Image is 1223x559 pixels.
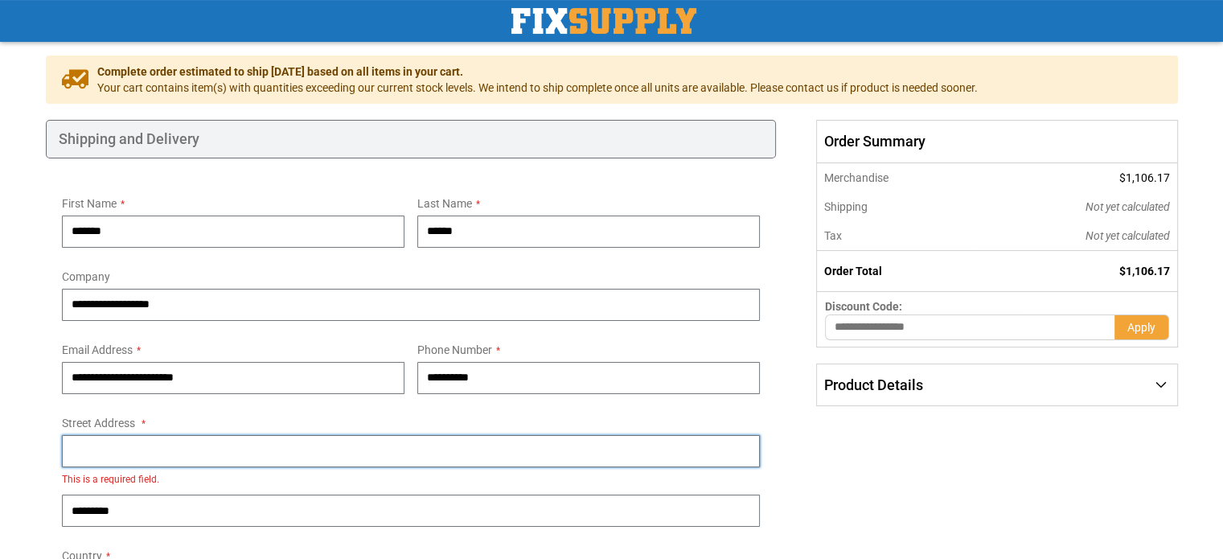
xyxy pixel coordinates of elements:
span: Product Details [824,376,923,393]
span: Street Address [62,417,135,430]
th: Merchandise [817,163,977,192]
div: Shipping and Delivery [46,120,777,158]
span: Apply [1127,321,1155,334]
span: Shipping [824,200,868,213]
span: Your cart contains item(s) with quantities exceeding our current stock levels. We intend to ship ... [97,80,978,96]
span: First Name [62,197,117,210]
span: Email Address [62,343,133,356]
span: Last Name [417,197,472,210]
button: Apply [1114,314,1169,340]
span: Order Summary [816,120,1177,163]
th: Tax [817,221,977,251]
span: Not yet calculated [1086,200,1170,213]
span: Discount Code: [825,300,902,313]
span: Not yet calculated [1086,229,1170,242]
span: $1,106.17 [1119,171,1170,184]
strong: Order Total [824,265,882,277]
span: $1,106.17 [1119,265,1170,277]
span: Company [62,270,110,283]
img: Fix Industrial Supply [511,8,696,34]
span: Phone Number [417,343,492,356]
span: This is a required field. [62,474,159,485]
a: store logo [511,8,696,34]
span: Complete order estimated to ship [DATE] based on all items in your cart. [97,64,978,80]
